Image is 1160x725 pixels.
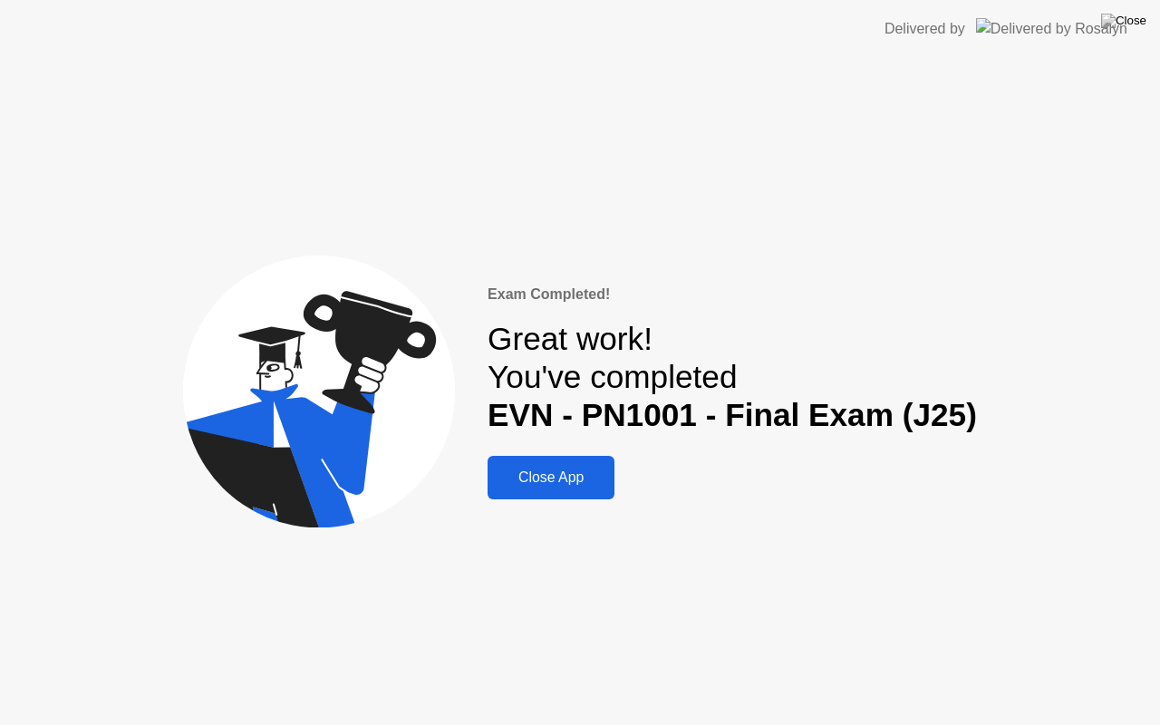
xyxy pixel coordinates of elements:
div: Delivered by [884,18,965,40]
div: Exam Completed! [488,284,977,305]
img: Delivered by Rosalyn [976,18,1127,39]
div: Great work! You've completed [488,320,977,435]
img: Close [1101,14,1146,28]
b: EVN - PN1001 - Final Exam (J25) [488,397,977,432]
button: Close App [488,456,614,499]
div: Close App [493,469,609,486]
